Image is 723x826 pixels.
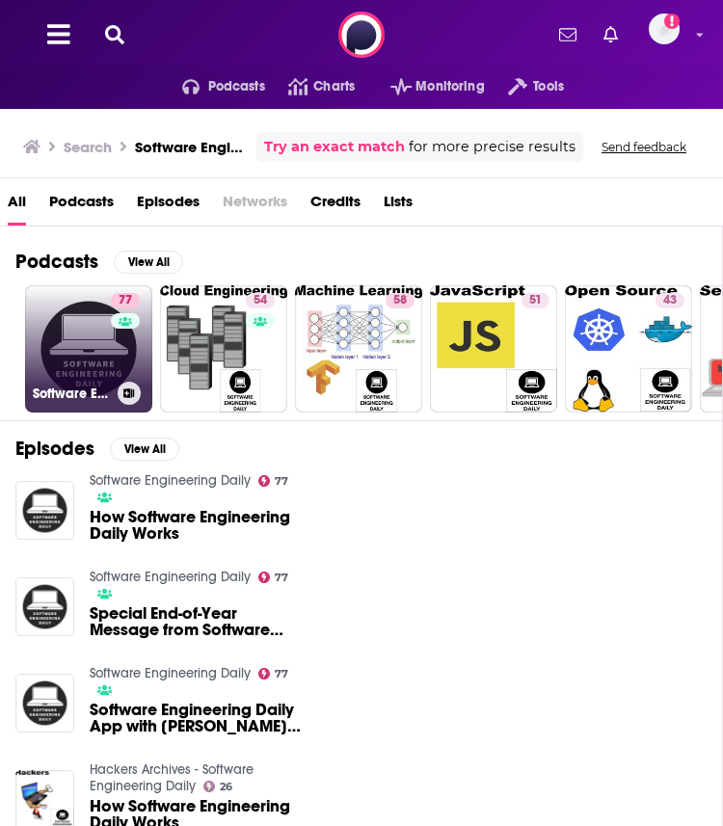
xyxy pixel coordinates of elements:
[208,73,265,100] span: Podcasts
[649,13,680,44] span: Logged in as ellerylsmith123
[596,18,626,51] a: Show notifications dropdown
[265,71,355,102] a: Charts
[90,665,251,681] a: Software Engineering Daily
[114,251,183,274] button: View All
[485,71,564,102] button: open menu
[663,291,677,310] span: 43
[15,250,183,274] a: PodcastsView All
[313,73,355,100] span: Charts
[49,186,114,226] a: Podcasts
[15,674,74,733] img: Software Engineering Daily App with Keith and Craig Holliday
[15,481,74,540] img: How Software Engineering Daily Works
[367,71,485,102] button: open menu
[15,437,179,461] a: EpisodesView All
[522,293,549,308] a: 51
[596,139,692,155] button: Send feedback
[159,71,265,102] button: open menu
[135,138,249,156] h3: Software Engineering Daily
[338,12,385,58] img: Podchaser - Follow, Share and Rate Podcasts
[15,250,98,274] h2: Podcasts
[160,285,287,413] a: 54
[295,285,422,413] a: 58
[111,293,140,308] a: 77
[386,293,415,308] a: 58
[119,291,132,310] span: 77
[310,186,361,226] a: Credits
[258,668,289,679] a: 77
[90,605,309,638] a: Special End-of-Year Message from Software Engineering Daily
[90,569,251,585] a: Software Engineering Daily
[110,438,179,461] button: View All
[384,186,413,226] a: Lists
[275,573,288,582] span: 77
[15,437,94,461] h2: Episodes
[393,291,407,310] span: 58
[33,386,110,402] h3: Software Engineering Daily
[223,186,287,226] span: Networks
[203,781,233,792] a: 26
[15,577,74,636] img: Special End-of-Year Message from Software Engineering Daily
[551,18,584,51] a: Show notifications dropdown
[649,13,691,56] a: Logged in as ellerylsmith123
[649,13,680,44] img: User Profile
[415,73,484,100] span: Monitoring
[90,702,309,734] span: Software Engineering Daily App with [PERSON_NAME] and [PERSON_NAME]
[137,186,200,226] a: Episodes
[529,291,542,310] span: 51
[64,138,112,156] h3: Search
[664,13,680,29] svg: Add a profile image
[25,285,152,413] a: 77Software Engineering Daily
[275,477,288,486] span: 77
[533,73,564,100] span: Tools
[258,572,289,583] a: 77
[565,285,692,413] a: 43
[90,761,254,794] a: Hackers Archives - Software Engineering Daily
[90,702,309,734] a: Software Engineering Daily App with Keith and Craig Holliday
[656,293,684,308] a: 43
[220,783,232,791] span: 26
[430,285,557,413] a: 51
[264,136,405,158] a: Try an exact match
[254,291,267,310] span: 54
[90,472,251,489] a: Software Engineering Daily
[275,670,288,679] span: 77
[246,293,275,308] a: 54
[409,136,576,158] span: for more precise results
[258,475,289,487] a: 77
[90,509,309,542] a: How Software Engineering Daily Works
[8,186,26,226] a: All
